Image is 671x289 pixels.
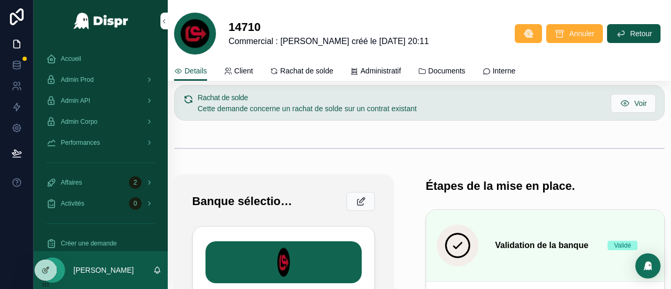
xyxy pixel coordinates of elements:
[40,70,161,89] a: Admin Prod
[129,197,142,210] div: 0
[495,239,595,252] h3: Validation de la banque
[607,24,661,43] button: Retour
[40,173,161,192] a: Affaires2
[40,234,161,253] a: Créer une demande
[198,94,602,101] h5: Rachat de solde
[270,61,333,82] a: Rachat de solde
[48,264,57,276] span: JZ
[569,28,594,39] span: Annuler
[192,194,296,210] h1: Banque sélectionnée.
[482,61,516,82] a: Interne
[493,66,516,76] span: Interne
[61,97,90,105] span: Admin API
[635,253,661,279] div: Open Intercom Messenger
[73,265,134,275] p: [PERSON_NAME]
[61,138,100,147] span: Performances
[174,61,207,81] a: Details
[611,94,656,113] button: Voir
[546,24,603,43] button: Annuler
[350,61,401,82] a: Administratif
[634,98,647,109] span: Voir
[40,49,161,68] a: Accueil
[61,199,84,208] span: Activités
[229,19,429,36] h1: 14710
[61,117,98,126] span: Admin Corpo
[224,61,253,82] a: Client
[630,28,652,39] span: Retour
[73,13,129,29] img: App logo
[234,66,253,76] span: Client
[280,66,333,76] span: Rachat de solde
[198,104,417,113] span: Cette demande concerne un rachat de solde sur un contrat existant
[40,112,161,131] a: Admin Corpo
[34,42,168,251] div: scrollable content
[40,133,161,152] a: Performances
[61,76,94,84] span: Admin Prod
[185,66,207,76] span: Details
[198,103,602,114] div: Cette demande concerne un rachat de solde sur un contrat existant
[205,241,362,283] img: LOCAM.png
[40,194,161,213] a: Activités0
[428,66,466,76] span: Documents
[426,178,575,195] h1: Étapes de la mise en place.
[229,35,429,48] span: Commercial : [PERSON_NAME] créé le [DATE] 20:11
[61,178,82,187] span: Affaires
[418,61,466,82] a: Documents
[614,241,631,250] div: Validé
[61,239,117,248] span: Créer une demande
[61,55,81,63] span: Accueil
[40,91,161,110] a: Admin API
[129,176,142,189] div: 2
[361,66,401,76] span: Administratif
